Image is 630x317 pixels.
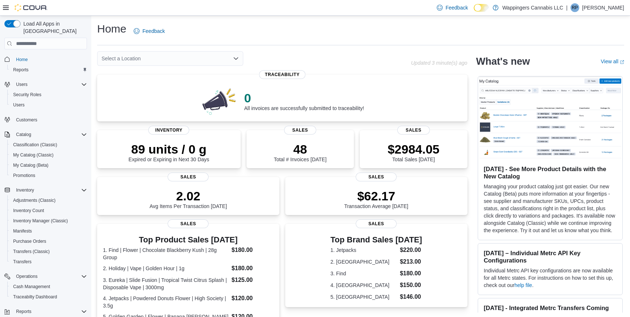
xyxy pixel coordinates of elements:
dt: 4. [GEOGRAPHIC_DATA] [331,282,397,289]
dt: 2. [GEOGRAPHIC_DATA] [331,258,397,265]
span: Reports [13,307,87,316]
a: Users [10,101,27,109]
button: Operations [13,272,41,281]
a: View allExternal link [601,59,624,64]
span: Transfers [13,259,31,265]
p: Managing your product catalog just got easier. Our new Catalog (Beta) puts more information at yo... [484,183,616,234]
dt: 2. Holiday | Vape | Golden Hour | 1g [103,265,229,272]
a: My Catalog (Beta) [10,161,51,170]
img: Cova [15,4,47,11]
a: Traceabilty Dashboard [10,293,60,301]
span: Feedback [142,27,165,35]
button: Reports [7,65,90,75]
button: Promotions [7,170,90,181]
a: Home [13,55,31,64]
input: Dark Mode [474,4,489,12]
span: Transfers (Classic) [10,247,87,256]
dt: 1. Find | Flower | Chocolate Blackberry Kush | 28g Group [103,246,229,261]
p: 0 [244,91,364,105]
dt: 4. Jetpacks | Powdered Donuts Flower | High Society | 3.5g [103,295,229,309]
button: Open list of options [233,56,239,61]
dt: 5. [GEOGRAPHIC_DATA] [331,293,397,301]
span: Catalog [13,130,87,139]
h3: [DATE] - See More Product Details with the New Catalog [484,165,616,180]
button: Operations [1,271,90,282]
span: Reports [13,67,28,73]
button: Home [1,54,90,64]
a: My Catalog (Classic) [10,151,57,159]
span: Users [16,82,27,87]
span: Adjustments (Classic) [13,197,56,203]
span: Home [16,57,28,63]
button: Users [1,79,90,90]
button: Inventory Manager (Classic) [7,216,90,226]
button: Purchase Orders [7,236,90,246]
p: $2984.05 [387,142,439,156]
p: 48 [274,142,327,156]
span: Security Roles [10,90,87,99]
button: Users [13,80,30,89]
span: RP [572,3,578,12]
a: Inventory Manager (Classic) [10,216,71,225]
span: My Catalog (Beta) [13,162,49,168]
span: Promotions [10,171,87,180]
button: Inventory Count [7,205,90,216]
div: Total Sales [DATE] [387,142,439,162]
span: Reports [16,309,31,314]
dt: 3. Find [331,270,397,277]
dd: $220.00 [400,246,422,254]
dd: $125.00 [232,276,274,284]
div: Avg Items Per Transaction [DATE] [149,189,227,209]
span: Traceabilty Dashboard [10,293,87,301]
button: Manifests [7,226,90,236]
a: Manifests [10,227,35,235]
span: Security Roles [13,92,41,98]
span: Adjustments (Classic) [10,196,87,205]
dd: $146.00 [400,293,422,301]
span: Home [13,54,87,64]
span: Feedback [446,4,468,11]
p: 2.02 [149,189,227,203]
a: Feedback [434,0,471,15]
span: Reports [10,65,87,74]
a: Inventory Count [10,206,47,215]
a: Cash Management [10,282,53,291]
h2: What's new [476,56,530,67]
span: Inventory [16,187,34,193]
a: Transfers [10,257,34,266]
button: Catalog [1,129,90,140]
span: Inventory Count [13,208,44,214]
button: Reports [13,307,34,316]
button: My Catalog (Classic) [7,150,90,160]
button: Transfers (Classic) [7,246,90,257]
dt: 1. Jetpacks [331,246,397,254]
button: Reports [1,306,90,317]
span: Sales [397,126,429,135]
a: Transfers (Classic) [10,247,53,256]
p: Individual Metrc API key configurations are now available for all Metrc states. For instructions ... [484,267,616,289]
span: Users [13,102,24,108]
span: Operations [16,273,38,279]
span: Sales [356,173,397,181]
p: | [566,3,568,12]
p: Wappingers Cannabis LLC [502,3,563,12]
a: Feedback [131,24,168,38]
button: Traceabilty Dashboard [7,292,90,302]
div: Ripal Patel [570,3,579,12]
button: Adjustments (Classic) [7,195,90,205]
button: Classification (Classic) [7,140,90,150]
span: Traceability [259,70,305,79]
button: Users [7,100,90,110]
h1: Home [97,22,126,36]
span: Operations [13,272,87,281]
dd: $180.00 [400,269,422,278]
span: Traceabilty Dashboard [13,294,57,300]
div: Transaction Average [DATE] [344,189,408,209]
a: Reports [10,65,31,74]
a: Adjustments (Classic) [10,196,58,205]
span: My Catalog (Classic) [13,152,54,158]
dd: $120.00 [232,294,274,303]
svg: External link [620,60,624,64]
span: Transfers (Classic) [13,249,50,254]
